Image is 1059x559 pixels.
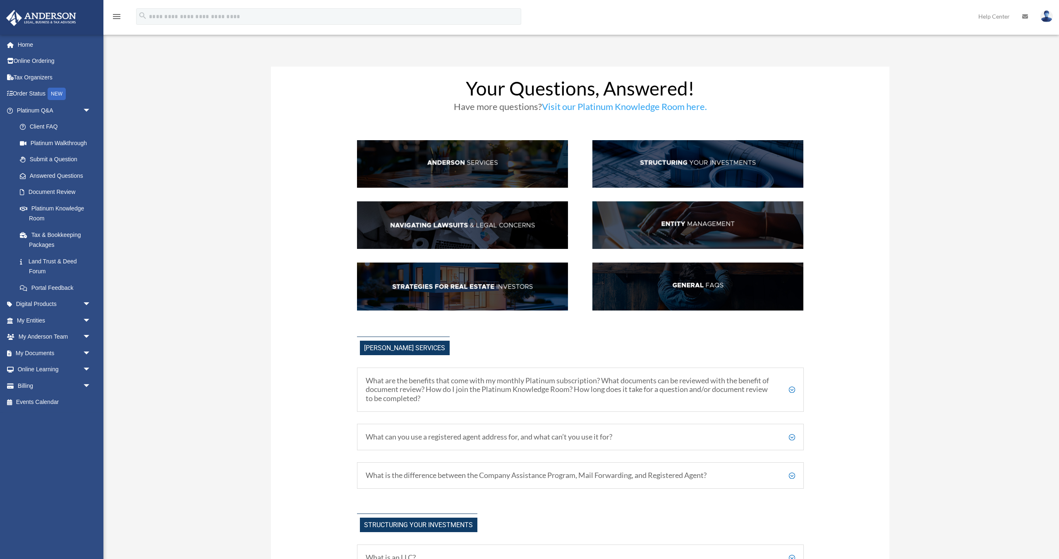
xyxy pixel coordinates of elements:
a: Online Learningarrow_drop_down [6,361,103,378]
i: search [138,11,147,20]
span: arrow_drop_down [83,102,99,119]
img: GenFAQ_hdr [592,263,803,311]
a: Client FAQ [12,119,99,135]
a: Document Review [12,184,103,201]
h5: What can you use a registered agent address for, and what can’t you use it for? [366,432,795,442]
a: Submit a Question [12,151,103,168]
a: Online Ordering [6,53,103,69]
a: Events Calendar [6,394,103,411]
h1: Your Questions, Answered! [357,79,804,102]
span: arrow_drop_down [83,345,99,362]
span: Structuring Your investments [360,518,477,532]
a: My Documentsarrow_drop_down [6,345,103,361]
img: NavLaw_hdr [357,201,568,249]
a: My Entitiesarrow_drop_down [6,312,103,329]
h5: What is the difference between the Company Assistance Program, Mail Forwarding, and Registered Ag... [366,471,795,480]
a: Home [6,36,103,53]
span: arrow_drop_down [83,361,99,378]
img: User Pic [1040,10,1053,22]
a: Tax Organizers [6,69,103,86]
a: Answered Questions [12,167,103,184]
div: NEW [48,88,66,100]
a: Visit our Platinum Knowledge Room here. [542,101,707,116]
a: Digital Productsarrow_drop_down [6,296,103,313]
span: arrow_drop_down [83,296,99,313]
a: Platinum Knowledge Room [12,200,103,227]
a: Order StatusNEW [6,86,103,103]
img: StructInv_hdr [592,140,803,188]
span: [PERSON_NAME] Services [360,341,450,355]
img: StratsRE_hdr [357,263,568,311]
img: AndServ_hdr [357,140,568,188]
a: Tax & Bookkeeping Packages [12,227,103,253]
i: menu [112,12,122,21]
a: Billingarrow_drop_down [6,377,103,394]
a: My Anderson Teamarrow_drop_down [6,329,103,345]
a: Portal Feedback [12,279,103,296]
a: menu [112,14,122,21]
a: Land Trust & Deed Forum [12,253,103,279]
img: Anderson Advisors Platinum Portal [4,10,79,26]
h5: What are the benefits that come with my monthly Platinum subscription? What documents can be revi... [366,376,795,403]
span: arrow_drop_down [83,377,99,394]
span: arrow_drop_down [83,329,99,346]
span: arrow_drop_down [83,312,99,329]
h3: Have more questions? [357,102,804,115]
a: Platinum Q&Aarrow_drop_down [6,102,103,119]
a: Platinum Walkthrough [12,135,103,151]
img: EntManag_hdr [592,201,803,249]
